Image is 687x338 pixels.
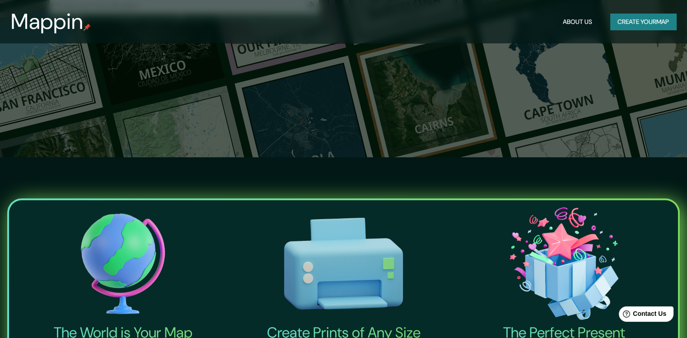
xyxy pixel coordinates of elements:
button: Create yourmap [610,14,676,30]
img: Create Prints of Any Size-icon [235,204,452,324]
img: mappin-pin [84,23,91,31]
button: About Us [559,14,596,30]
img: The World is Your Map-icon [14,204,231,324]
img: The Perfect Present-icon [456,204,673,324]
iframe: Help widget launcher [607,303,677,328]
h3: Mappin [11,9,84,34]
